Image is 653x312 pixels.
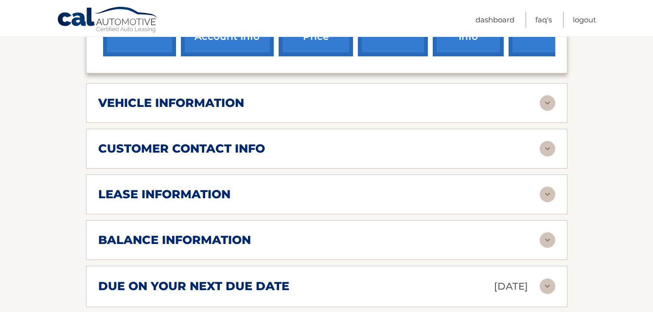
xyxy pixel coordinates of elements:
h2: balance information [98,233,251,247]
img: accordion-rest.svg [540,95,555,111]
img: accordion-rest.svg [540,232,555,248]
h2: due on your next due date [98,279,289,294]
a: Cal Automotive [57,6,159,35]
p: [DATE] [494,278,528,295]
a: Dashboard [476,12,514,28]
a: Logout [573,12,596,28]
h2: lease information [98,187,230,202]
h2: customer contact info [98,141,265,156]
a: FAQ's [535,12,552,28]
h2: vehicle information [98,96,244,110]
img: accordion-rest.svg [540,187,555,202]
img: accordion-rest.svg [540,278,555,294]
img: accordion-rest.svg [540,141,555,156]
